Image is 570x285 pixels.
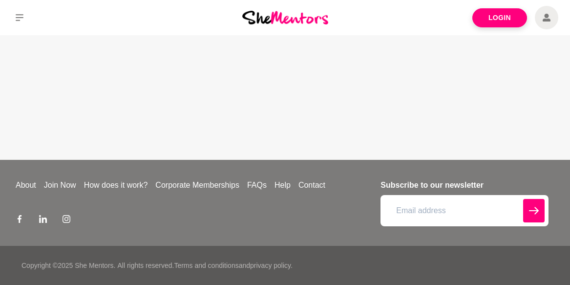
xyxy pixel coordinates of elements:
[151,179,243,191] a: Corporate Memberships
[295,179,329,191] a: Contact
[174,262,238,269] a: Terms and conditions
[380,179,549,191] h4: Subscribe to our newsletter
[380,195,549,226] input: Email address
[39,215,47,226] a: LinkedIn
[271,179,295,191] a: Help
[12,179,40,191] a: About
[250,262,291,269] a: privacy policy
[117,261,292,271] p: All rights reserved. and .
[243,179,271,191] a: FAQs
[63,215,70,226] a: Instagram
[16,215,23,226] a: Facebook
[242,11,328,24] img: She Mentors Logo
[40,179,80,191] a: Join Now
[472,8,527,27] a: Login
[80,179,152,191] a: How does it work?
[21,261,115,271] p: Copyright © 2025 She Mentors .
